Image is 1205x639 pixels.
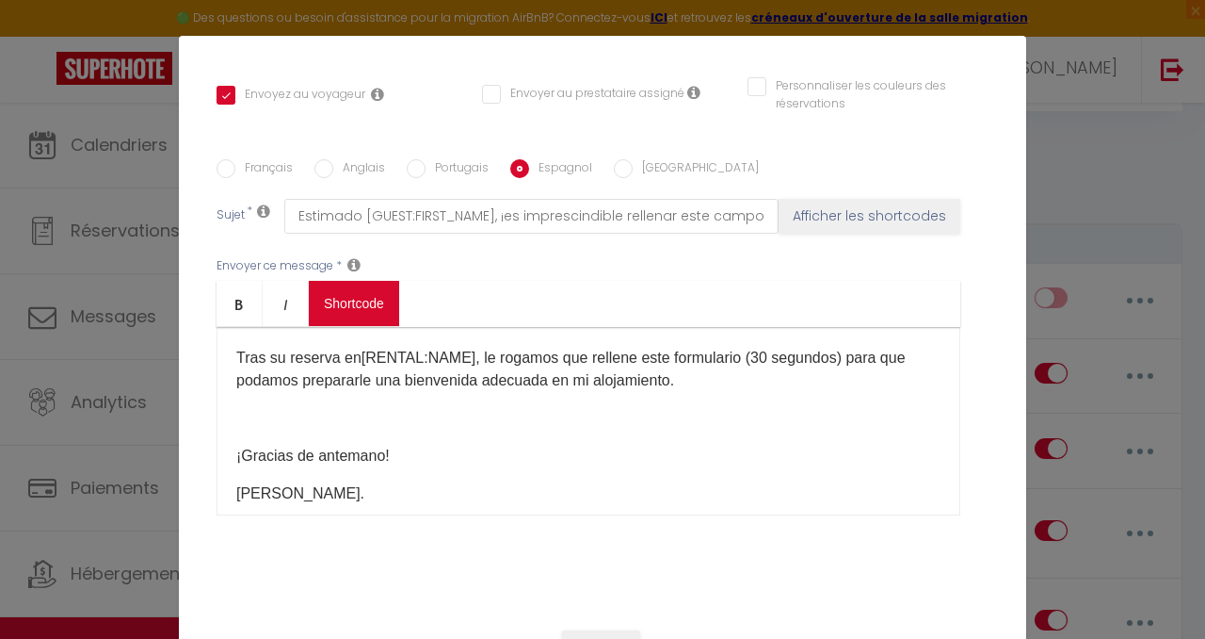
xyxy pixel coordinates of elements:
[529,159,592,180] label: Espagnol
[236,445,940,467] p: ¡Gracias de antemano!
[217,257,333,275] label: Envoyer ce message
[257,204,270,219] i: Subject
[371,87,384,102] i: Envoyer au voyageur
[1125,554,1191,625] iframe: Chat
[347,257,361,272] i: Message
[263,281,309,326] a: Italic
[236,483,940,505] p: [PERSON_NAME].
[217,281,263,326] a: Bold
[633,159,759,180] label: [GEOGRAPHIC_DATA]
[236,347,940,392] p: Tras su reserva en [RENTAL:NAME] ​ , le rogamos que rellene este formulario (30 segundos) para qu...
[217,327,960,516] div: ​ ​
[15,8,72,64] button: Ouvrir le widget de chat LiveChat
[779,199,960,233] button: Afficher les shortcodes
[235,159,293,180] label: Français
[217,206,245,226] label: Sujet
[309,281,399,326] a: Shortcode
[333,159,385,180] label: Anglais
[426,159,489,180] label: Portugais
[687,85,700,100] i: Envoyer au prestataire si il est assigné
